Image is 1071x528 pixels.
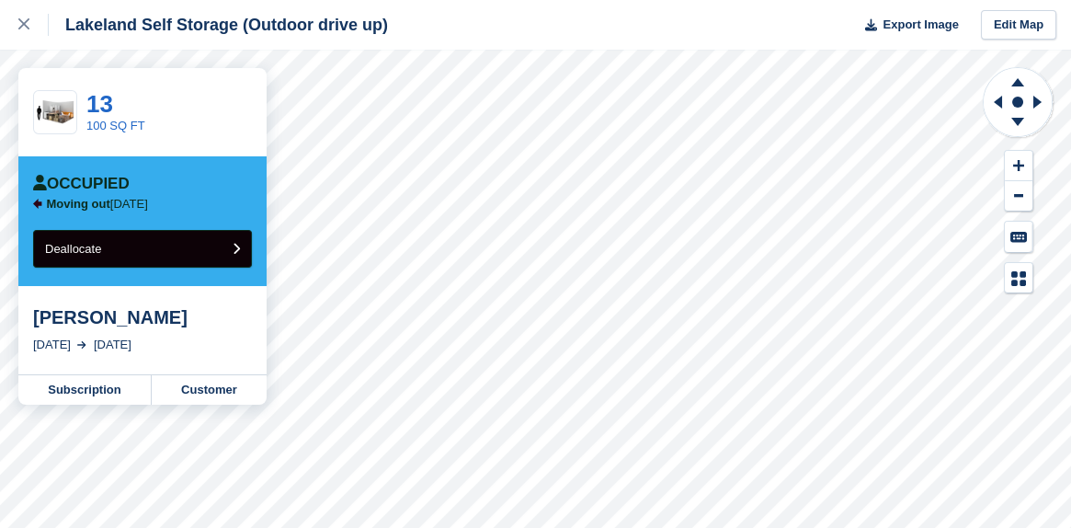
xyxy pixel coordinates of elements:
span: Deallocate [45,242,101,256]
a: Subscription [18,375,152,405]
div: Lakeland Self Storage (Outdoor drive up) [49,14,388,36]
a: 100 SQ FT [86,119,145,132]
div: [DATE] [94,336,131,354]
button: Keyboard Shortcuts [1005,222,1032,252]
div: Occupied [33,175,130,193]
img: 100-sqft-unit.jpg [34,97,76,129]
div: [DATE] [33,336,71,354]
button: Zoom Out [1005,181,1032,212]
button: Deallocate [33,230,252,268]
span: Moving out [47,197,110,211]
a: Edit Map [981,10,1056,40]
span: Export Image [883,16,958,34]
a: Customer [152,375,267,405]
button: Export Image [854,10,959,40]
a: 13 [86,90,113,118]
img: arrow-right-light-icn-cde0832a797a2874e46488d9cf13f60e5c3a73dbe684e267c42b8395dfbc2abf.svg [77,341,86,349]
p: [DATE] [47,197,148,212]
img: arrow-left-icn-90495f2de72eb5bd0bd1c3c35deca35cc13f817d75bef06ecd7c0b315636ce7e.svg [33,199,42,209]
div: [PERSON_NAME] [33,306,252,328]
button: Zoom In [1005,151,1032,181]
button: Map Legend [1005,263,1032,293]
